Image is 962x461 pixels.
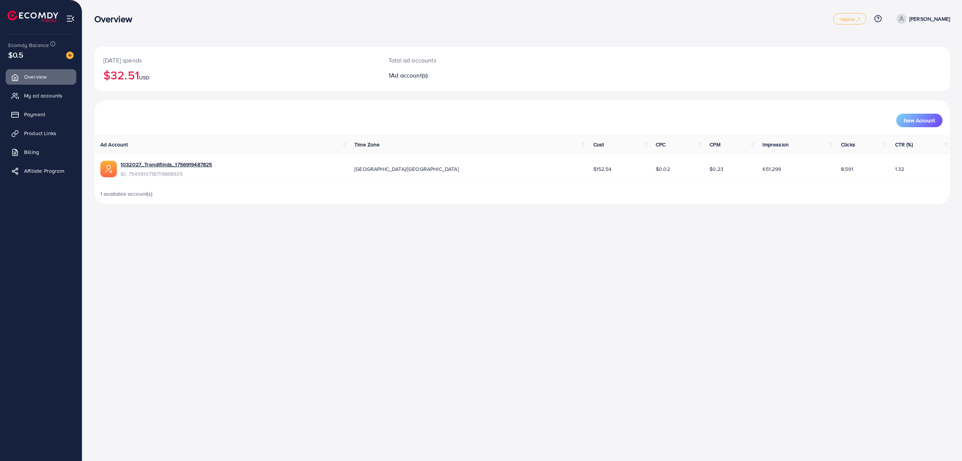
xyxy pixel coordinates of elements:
[930,427,956,455] iframe: Chat
[762,141,789,148] span: Impression
[121,161,212,168] a: 1032027_Trendifiinds_1756919487825
[24,167,64,175] span: Affiliate Program
[6,163,76,178] a: Affiliate Program
[593,165,612,173] span: $152.54
[6,69,76,84] a: Overview
[833,13,866,24] a: regular_1
[894,14,950,24] a: [PERSON_NAME]
[100,141,128,148] span: Ad Account
[904,118,935,123] span: New Account
[762,165,781,173] span: 651,299
[593,141,604,148] span: Cost
[354,165,459,173] span: [GEOGRAPHIC_DATA]/[GEOGRAPHIC_DATA]
[909,14,950,23] p: [PERSON_NAME]
[6,107,76,122] a: Payment
[709,165,723,173] span: $0.23
[24,111,45,118] span: Payment
[100,161,117,177] img: ic-ads-acc.e4c84228.svg
[389,72,584,79] h2: 1
[389,56,584,65] p: Total ad accounts
[100,190,153,198] span: 1 available account(s)
[8,41,49,49] span: Ecomdy Balance
[6,145,76,160] a: Billing
[103,56,371,65] p: [DATE] spends
[391,71,428,79] span: Ad account(s)
[139,74,150,81] span: USD
[66,14,75,23] img: menu
[6,126,76,141] a: Product Links
[24,73,47,81] span: Overview
[841,165,853,173] span: 8,591
[656,165,670,173] span: $0.02
[709,141,720,148] span: CPM
[24,148,39,156] span: Billing
[24,92,62,99] span: My ad accounts
[895,165,905,173] span: 1.32
[94,14,138,24] h3: Overview
[841,141,855,148] span: Clicks
[103,68,371,82] h2: $32.51
[66,52,74,59] img: image
[121,170,212,178] span: ID: 7545910718719868935
[839,17,859,21] span: regular_1
[895,141,913,148] span: CTR (%)
[354,141,380,148] span: Time Zone
[896,114,942,127] button: New Account
[6,88,76,103] a: My ad accounts
[8,49,24,60] span: $0.5
[24,129,56,137] span: Product Links
[8,11,58,22] img: logo
[656,141,666,148] span: CPC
